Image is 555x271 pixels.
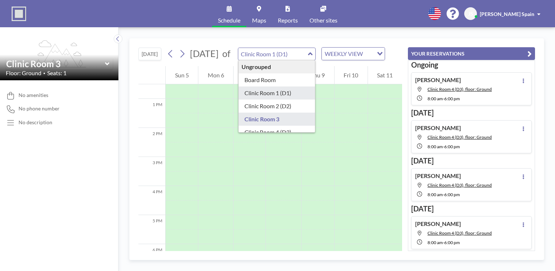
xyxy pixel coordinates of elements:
[428,86,492,92] span: Clinic Room 4 (D3), floor: Ground
[411,156,532,165] h3: [DATE]
[218,17,240,23] span: Schedule
[443,96,444,101] span: -
[301,66,334,84] div: Thu 9
[411,108,532,117] h3: [DATE]
[428,192,443,197] span: 8:00 AM
[365,49,373,58] input: Search for option
[443,192,444,197] span: -
[309,17,337,23] span: Other sites
[190,48,219,59] span: [DATE]
[239,86,315,100] div: Clinic Room 1 (D1)
[428,230,492,236] span: Clinic Room 4 (D3), floor: Ground
[480,11,534,17] span: [PERSON_NAME] Spain
[138,215,165,244] div: 5 PM
[444,96,460,101] span: 6:00 PM
[368,66,402,84] div: Sat 11
[428,144,443,149] span: 8:00 AM
[278,17,298,23] span: Reports
[252,17,266,23] span: Maps
[166,66,198,84] div: Sun 5
[428,96,443,101] span: 8:00 AM
[443,144,444,149] span: -
[408,47,535,60] button: YOUR RESERVATIONS
[43,71,45,76] span: •
[222,48,230,59] span: of
[415,220,461,227] h4: [PERSON_NAME]
[138,186,165,215] div: 4 PM
[6,69,41,77] span: Floor: Ground
[238,48,308,60] input: Clinic Room 3
[19,119,52,126] div: No description
[428,134,492,140] span: Clinic Room 4 (D3), floor: Ground
[428,240,443,245] span: 8:00 AM
[138,48,161,60] button: [DATE]
[415,124,461,132] h4: [PERSON_NAME]
[138,157,165,186] div: 3 PM
[19,92,48,98] span: No amenities
[19,105,60,112] span: No phone number
[444,192,460,197] span: 6:00 PM
[239,113,315,126] div: Clinic Room 3
[234,66,266,84] div: Tue 7
[138,128,165,157] div: 2 PM
[239,100,315,113] div: Clinic Room 2 (D2)
[335,66,368,84] div: Fri 10
[322,48,385,60] div: Search for option
[428,182,492,188] span: Clinic Room 4 (D3), floor: Ground
[468,11,473,17] span: JS
[138,70,165,99] div: 12 PM
[239,73,315,86] div: Board Room
[138,99,165,128] div: 1 PM
[47,69,66,77] span: Seats: 1
[411,60,532,69] h3: Ongoing
[6,58,105,69] input: Clinic Room 3
[444,240,460,245] span: 6:00 PM
[444,144,460,149] span: 6:00 PM
[239,60,315,73] div: Ungrouped
[415,172,461,179] h4: [PERSON_NAME]
[443,240,444,245] span: -
[239,126,315,139] div: Clinic Room 4 (D3)
[415,76,461,84] h4: [PERSON_NAME]
[12,7,26,21] img: organization-logo
[323,49,364,58] span: WEEKLY VIEW
[198,66,233,84] div: Mon 6
[411,204,532,213] h3: [DATE]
